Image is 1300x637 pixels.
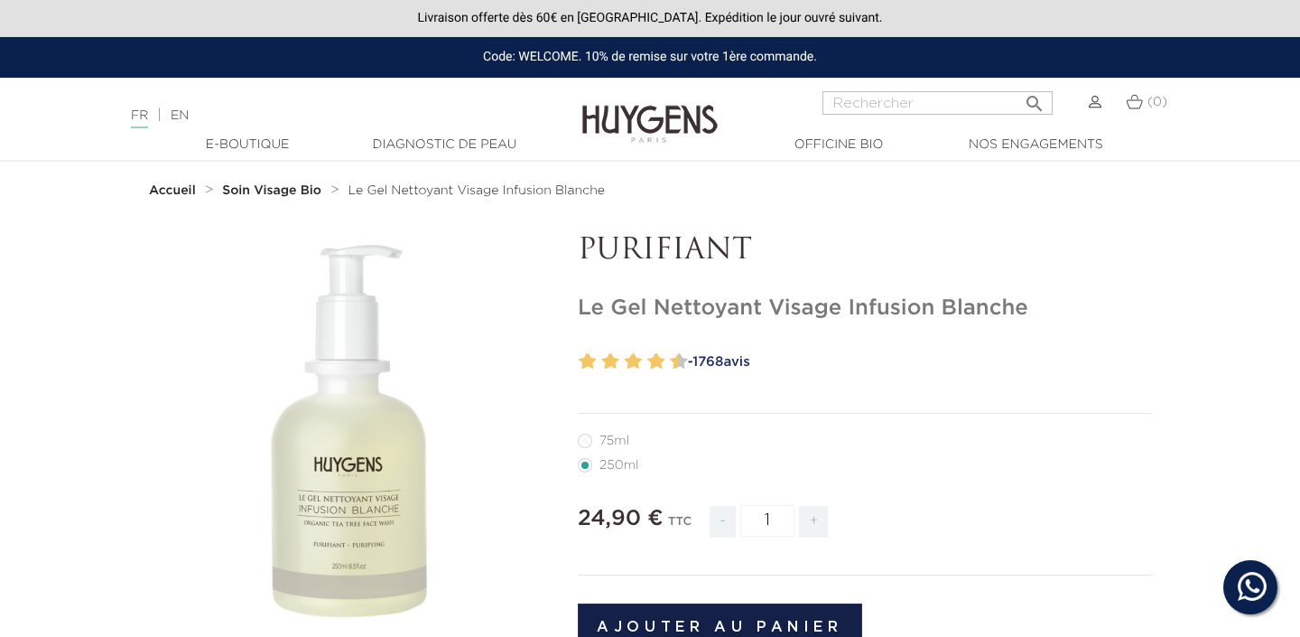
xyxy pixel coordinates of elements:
[575,349,581,375] label: 1
[149,184,196,197] strong: Accueil
[621,349,627,375] label: 5
[348,183,605,198] a: Le Gel Nettoyant Visage Infusion Blanche
[945,136,1126,155] a: Nos engagements
[582,76,718,145] img: Huygens
[131,109,148,128] a: FR
[1147,96,1167,108] span: (0)
[682,349,1151,376] a: -1768avis
[1024,88,1045,109] i: 
[651,349,664,375] label: 8
[710,506,735,538] span: -
[222,183,326,198] a: Soin Visage Bio
[222,184,321,197] strong: Soin Visage Bio
[606,349,619,375] label: 4
[740,505,794,537] input: Quantité
[748,136,929,155] a: Officine Bio
[578,234,1151,268] p: PURIFIANT
[692,355,723,369] span: 1768
[354,136,534,155] a: Diagnostic de peau
[578,295,1151,322] h1: Le Gel Nettoyant Visage Infusion Blanche
[799,506,828,538] span: +
[578,434,651,448] label: 75ml
[668,502,692,551] div: TTC
[822,91,1053,115] input: Rechercher
[628,349,642,375] label: 6
[171,109,189,122] a: EN
[1018,86,1051,110] button: 
[666,349,673,375] label: 9
[583,349,597,375] label: 2
[122,105,528,126] div: |
[578,458,660,473] label: 250ml
[644,349,650,375] label: 7
[348,184,605,197] span: Le Gel Nettoyant Visage Infusion Blanche
[578,508,664,529] span: 24,90 €
[149,183,200,198] a: Accueil
[157,136,338,155] a: E-Boutique
[598,349,604,375] label: 3
[674,349,688,375] label: 10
